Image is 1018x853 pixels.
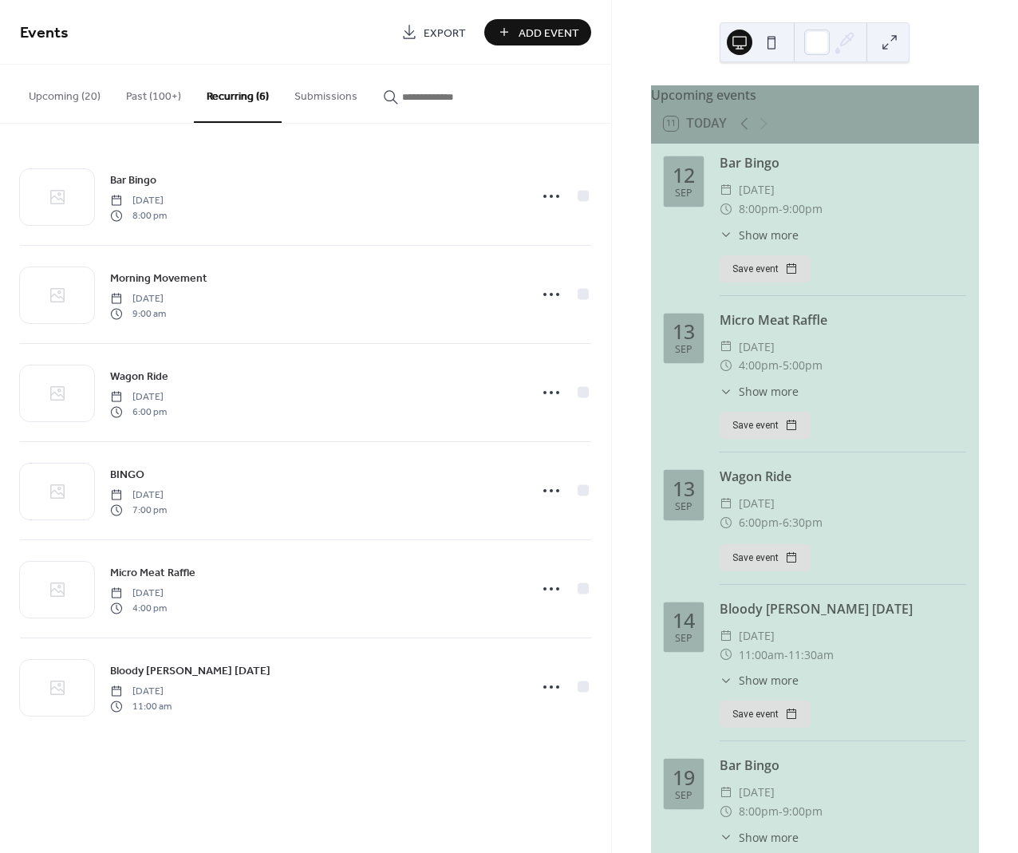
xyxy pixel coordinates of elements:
span: Morning Movement [110,271,207,287]
div: Sep [675,345,692,355]
span: 11:30am [788,646,834,665]
div: ​ [720,180,732,199]
span: 8:00pm [739,199,779,219]
button: ​Show more [720,383,799,400]
span: [DATE] [110,488,167,503]
button: Add Event [484,19,591,45]
span: Show more [739,383,799,400]
a: BINGO [110,465,144,484]
span: 5:00pm [783,356,823,375]
span: 8:00pm [739,802,779,821]
button: Submissions [282,65,370,121]
span: 6:00 pm [110,405,167,419]
div: Upcoming events [651,85,979,105]
span: - [779,199,783,219]
a: Morning Movement [110,269,207,287]
div: Bar Bingo [720,153,966,172]
button: ​Show more [720,829,799,846]
div: Micro Meat Raffle [720,310,966,330]
button: Past (100+) [113,65,194,121]
span: [DATE] [739,626,775,646]
span: 8:00 pm [110,208,167,223]
span: [DATE] [739,783,775,802]
span: Wagon Ride [110,369,168,385]
div: 19 [673,768,695,788]
span: [DATE] [739,494,775,513]
span: 6:00pm [739,513,779,532]
div: ​ [720,513,732,532]
span: [DATE] [110,194,167,208]
div: Sep [675,502,692,512]
span: 4:00 pm [110,601,167,615]
div: ​ [720,626,732,646]
button: ​Show more [720,672,799,689]
span: 9:00pm [783,802,823,821]
div: ​ [720,672,732,689]
div: ​ [720,338,732,357]
span: - [779,802,783,821]
div: ​ [720,783,732,802]
div: ​ [720,494,732,513]
div: Sep [675,634,692,644]
span: 11:00 am [110,699,172,713]
span: 6:30pm [783,513,823,532]
div: ​ [720,356,732,375]
span: [DATE] [110,685,172,699]
div: 12 [673,165,695,185]
button: ​Show more [720,227,799,243]
span: BINGO [110,467,144,484]
button: Upcoming (20) [16,65,113,121]
span: Add Event [519,25,579,41]
a: Wagon Ride [110,367,168,385]
span: Show more [739,227,799,243]
span: Bloody [PERSON_NAME] [DATE] [110,663,270,680]
div: ​ [720,199,732,219]
a: Bar Bingo [110,171,156,189]
span: [DATE] [110,586,167,601]
div: Sep [675,188,692,199]
div: Sep [675,791,692,801]
div: Bloody [PERSON_NAME] [DATE] [720,599,966,618]
span: Micro Meat Raffle [110,565,195,582]
button: Save event [720,544,811,571]
button: Recurring (6) [194,65,282,123]
button: Save event [720,255,811,282]
span: 9:00 am [110,306,166,321]
span: [DATE] [739,338,775,357]
span: 7:00 pm [110,503,167,517]
a: Micro Meat Raffle [110,563,195,582]
span: 9:00pm [783,199,823,219]
div: ​ [720,383,732,400]
span: Show more [739,829,799,846]
span: - [779,356,783,375]
div: Bar Bingo [720,756,966,775]
div: ​ [720,829,732,846]
span: Events [20,18,69,49]
span: - [784,646,788,665]
div: 13 [673,479,695,499]
div: ​ [720,227,732,243]
div: Wagon Ride [720,467,966,486]
div: ​ [720,646,732,665]
div: 13 [673,322,695,342]
span: 11:00am [739,646,784,665]
span: [DATE] [110,390,167,405]
span: Bar Bingo [110,172,156,189]
span: [DATE] [110,292,166,306]
div: 14 [673,610,695,630]
a: Export [389,19,478,45]
span: Show more [739,672,799,689]
span: 4:00pm [739,356,779,375]
span: Export [424,25,466,41]
div: ​ [720,802,732,821]
button: Save event [720,412,811,439]
span: [DATE] [739,180,775,199]
a: Bloody [PERSON_NAME] [DATE] [110,661,270,680]
span: - [779,513,783,532]
button: Save event [720,701,811,728]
